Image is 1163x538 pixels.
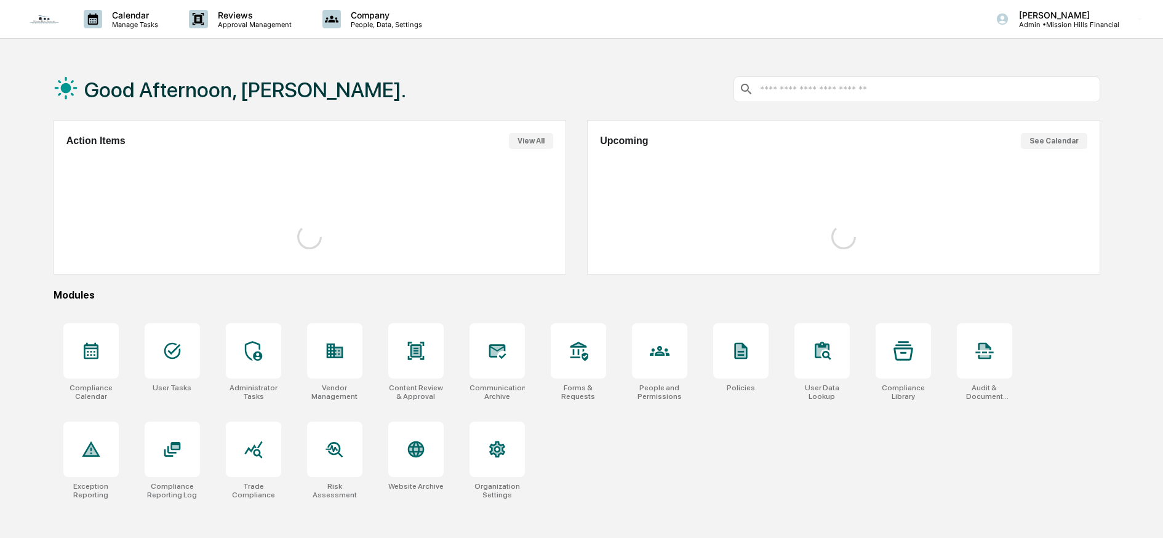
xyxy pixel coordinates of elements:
div: Compliance Calendar [63,383,119,401]
div: Organization Settings [470,482,525,499]
div: Vendor Management [307,383,362,401]
p: Manage Tasks [102,20,164,29]
div: Forms & Requests [551,383,606,401]
div: Trade Compliance [226,482,281,499]
button: See Calendar [1021,133,1087,149]
h1: Good Afternoon, [PERSON_NAME]. [84,78,406,102]
div: Content Review & Approval [388,383,444,401]
div: Website Archive [388,482,444,491]
div: Compliance Reporting Log [145,482,200,499]
p: Company [341,10,428,20]
p: People, Data, Settings [341,20,428,29]
h2: Action Items [66,135,126,147]
div: User Data Lookup [794,383,850,401]
div: Compliance Library [876,383,931,401]
img: logo [30,15,59,24]
div: Audit & Document Logs [957,383,1012,401]
div: People and Permissions [632,383,687,401]
h2: Upcoming [600,135,648,147]
p: [PERSON_NAME] [1009,10,1119,20]
div: Exception Reporting [63,482,119,499]
div: Administrator Tasks [226,383,281,401]
p: Admin • Mission Hills Financial [1009,20,1119,29]
div: Policies [727,383,755,392]
p: Reviews [208,10,298,20]
div: Risk Assessment [307,482,362,499]
div: User Tasks [153,383,191,392]
p: Calendar [102,10,164,20]
div: Modules [54,289,1100,301]
div: Communications Archive [470,383,525,401]
p: Approval Management [208,20,298,29]
button: View All [509,133,553,149]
